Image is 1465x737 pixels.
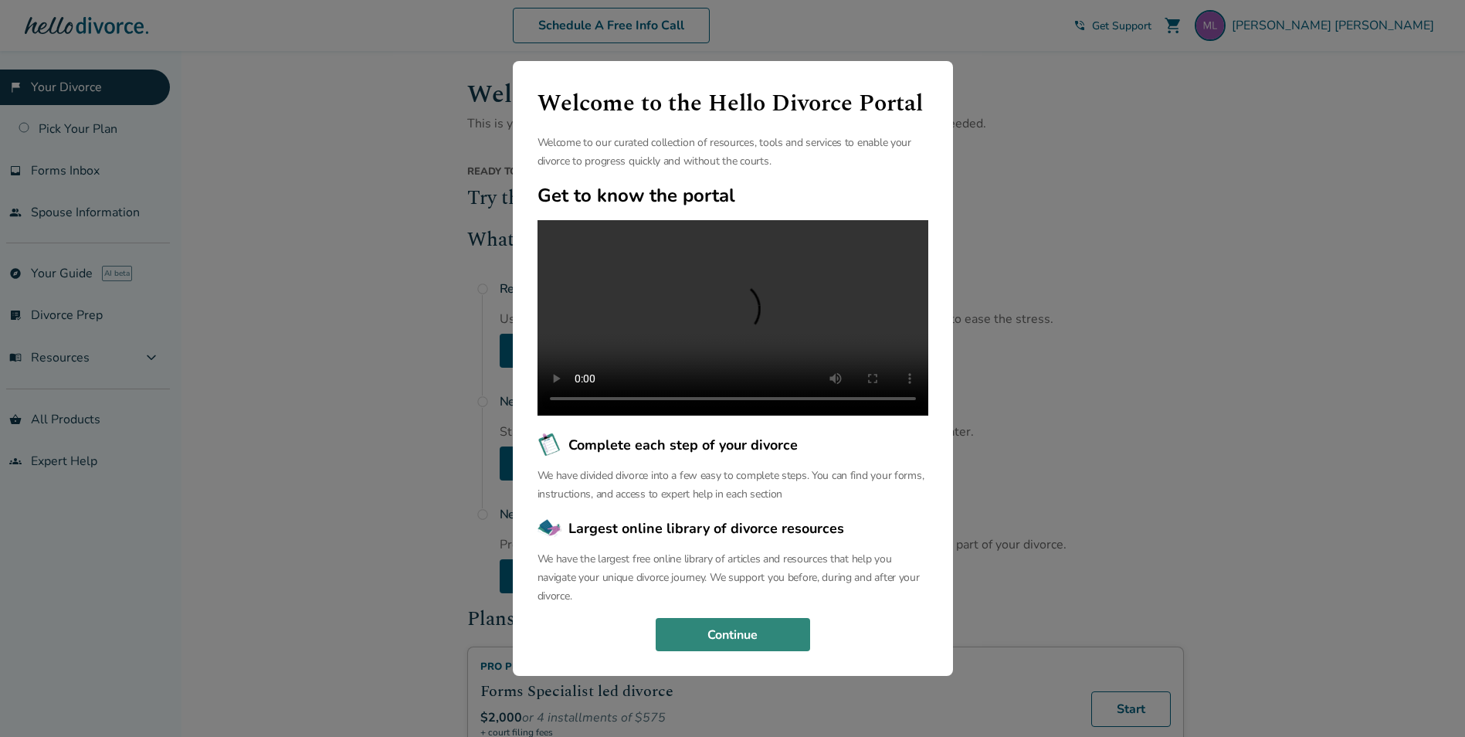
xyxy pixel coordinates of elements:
[538,467,928,504] p: We have divided divorce into a few easy to complete steps. You can find your forms, instructions,...
[656,618,810,652] button: Continue
[568,518,844,538] span: Largest online library of divorce resources
[538,433,562,457] img: Complete each step of your divorce
[538,550,928,606] p: We have the largest free online library of articles and resources that help you navigate your uni...
[568,435,798,455] span: Complete each step of your divorce
[538,86,928,121] h1: Welcome to the Hello Divorce Portal
[1388,663,1465,737] iframe: Chat Widget
[538,134,928,171] p: Welcome to our curated collection of resources, tools and services to enable your divorce to prog...
[538,183,928,208] h2: Get to know the portal
[538,516,562,541] img: Largest online library of divorce resources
